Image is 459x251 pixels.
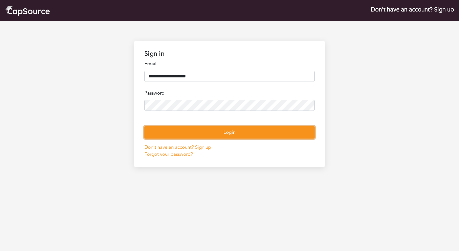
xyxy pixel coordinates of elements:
p: Email [144,60,315,68]
p: Password [144,90,315,97]
img: cap_logo.png [5,5,50,16]
a: Don't have an account? Sign up [144,144,211,150]
button: Login [144,126,315,139]
a: Forgot your password? [144,151,193,157]
h1: Sign in [144,50,315,58]
a: Don't have an account? Sign up [371,5,454,14]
